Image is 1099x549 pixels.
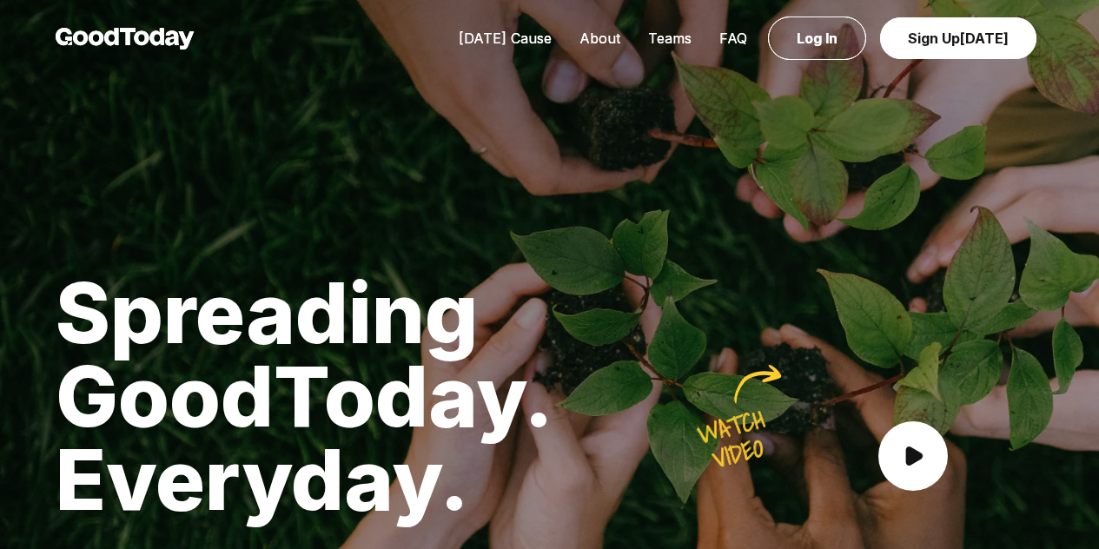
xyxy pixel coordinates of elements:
a: [DATE] Cause [445,30,566,47]
a: FAQ [705,30,761,47]
a: Log In [768,17,866,60]
a: About [566,30,634,47]
img: GoodToday [56,28,195,50]
a: Teams [634,30,705,47]
span: [DATE] [960,30,1009,47]
img: Watch here [672,363,798,481]
h1: Spreading GoodToday. Everyday. [56,271,723,521]
a: Sign Up[DATE] [880,17,1036,59]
